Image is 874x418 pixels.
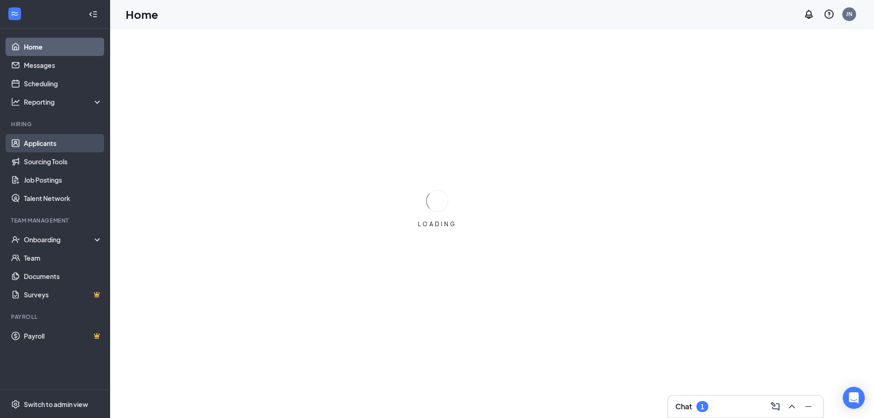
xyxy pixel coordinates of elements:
[846,10,852,18] div: JN
[24,171,102,189] a: Job Postings
[89,10,98,19] svg: Collapse
[770,401,781,412] svg: ComposeMessage
[24,152,102,171] a: Sourcing Tools
[11,400,20,409] svg: Settings
[803,9,814,20] svg: Notifications
[24,400,88,409] div: Switch to admin view
[675,401,692,412] h3: Chat
[843,387,865,409] div: Open Intercom Messenger
[824,9,835,20] svg: QuestionInfo
[126,6,158,22] h1: Home
[11,120,100,128] div: Hiring
[11,235,20,244] svg: UserCheck
[24,74,102,93] a: Scheduling
[24,235,95,244] div: Onboarding
[24,327,102,345] a: PayrollCrown
[786,401,797,412] svg: ChevronUp
[24,189,102,207] a: Talent Network
[785,399,799,414] button: ChevronUp
[11,217,100,224] div: Team Management
[414,220,460,228] div: LOADING
[701,403,704,411] div: 1
[24,97,103,106] div: Reporting
[11,313,100,321] div: Payroll
[24,285,102,304] a: SurveysCrown
[24,249,102,267] a: Team
[24,56,102,74] a: Messages
[24,38,102,56] a: Home
[803,401,814,412] svg: Minimize
[24,134,102,152] a: Applicants
[24,267,102,285] a: Documents
[801,399,816,414] button: Minimize
[10,9,19,18] svg: WorkstreamLogo
[11,97,20,106] svg: Analysis
[768,399,783,414] button: ComposeMessage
